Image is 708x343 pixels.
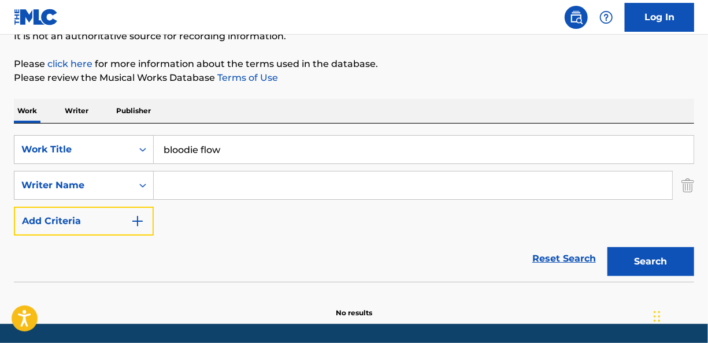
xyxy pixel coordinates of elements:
img: help [599,10,613,24]
form: Search Form [14,135,694,282]
img: MLC Logo [14,9,58,25]
img: 9d2ae6d4665cec9f34b9.svg [131,214,144,228]
button: Search [607,247,694,276]
p: It is not an authoritative source for recording information. [14,29,694,43]
p: Work [14,99,40,123]
p: Writer [61,99,92,123]
div: Work Title [21,143,125,156]
div: Help [595,6,618,29]
a: click here [47,58,92,69]
p: No results [336,294,372,318]
iframe: Chat Widget [650,288,708,343]
a: Reset Search [527,246,602,271]
a: Terms of Use [215,72,278,83]
div: Drag [654,299,661,334]
img: search [569,10,583,24]
img: Delete Criterion [681,171,694,200]
p: Please for more information about the terms used in the database. [14,57,694,71]
p: Publisher [113,99,154,123]
p: Please review the Musical Works Database [14,71,694,85]
div: Writer Name [21,178,125,192]
a: Log In [625,3,694,32]
button: Add Criteria [14,207,154,236]
a: Public Search [565,6,588,29]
